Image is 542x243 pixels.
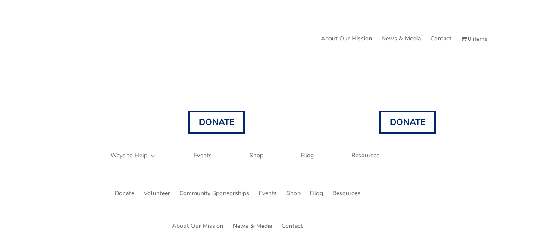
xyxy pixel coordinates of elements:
a: About Our Mission [321,36,372,46]
a: Cart0 items [461,36,488,46]
a: Blog [301,134,314,177]
i: Cart [461,35,468,43]
a: DONATE [379,111,436,134]
a: News & Media [382,36,421,46]
a: Contact [430,36,451,46]
span: 0 items [468,36,488,42]
a: Events [259,177,277,210]
a: Donate [115,177,134,210]
a: Shop [286,177,301,210]
a: About Our Mission [172,210,223,243]
a: Resources [332,177,360,210]
a: Events [194,134,212,177]
a: DONATE [188,111,245,134]
a: Blog [310,177,323,210]
a: Shop [249,134,263,177]
a: Contact [282,210,303,243]
a: News & Media [233,210,272,243]
a: Ways to Help [110,134,156,177]
a: Community Sponsorships [179,177,249,210]
a: Resources [351,134,379,177]
a: Volunteer [144,177,170,210]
